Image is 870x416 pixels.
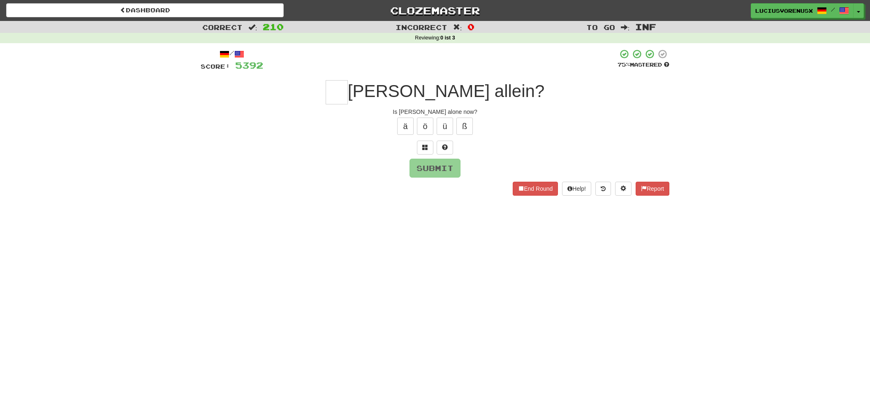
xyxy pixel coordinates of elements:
[618,61,630,68] span: 75 %
[201,63,230,70] span: Score:
[201,49,263,59] div: /
[296,3,574,18] a: Clozemaster
[248,24,257,31] span: :
[6,3,284,17] a: Dashboard
[396,23,447,31] span: Incorrect
[831,7,835,12] span: /
[437,118,453,135] button: ü
[618,61,669,69] div: Mastered
[263,22,284,32] span: 210
[562,182,591,196] button: Help!
[621,24,630,31] span: :
[635,22,656,32] span: Inf
[467,22,474,32] span: 0
[513,182,558,196] button: End Round
[235,60,263,70] span: 5392
[397,118,414,135] button: ä
[440,35,455,41] strong: 0 ist 3
[202,23,243,31] span: Correct
[417,141,433,155] button: Switch sentence to multiple choice alt+p
[437,141,453,155] button: Single letter hint - you only get 1 per sentence and score half the points! alt+h
[456,118,473,135] button: ß
[201,108,669,116] div: Is [PERSON_NAME] alone now?
[751,3,854,18] a: LuciusVorenusX /
[348,81,545,101] span: [PERSON_NAME] allein?
[410,159,460,178] button: Submit
[417,118,433,135] button: ö
[755,7,813,14] span: LuciusVorenusX
[636,182,669,196] button: Report
[595,182,611,196] button: Round history (alt+y)
[453,24,462,31] span: :
[586,23,615,31] span: To go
